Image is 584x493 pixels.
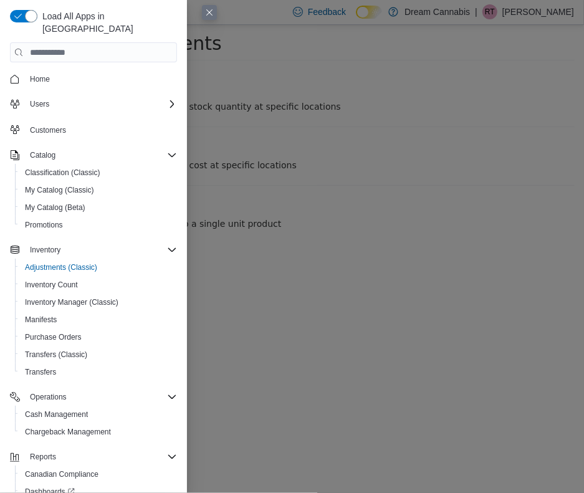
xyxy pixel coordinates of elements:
a: New Quantity Adjustment [9,57,575,69]
button: Close this dialog [202,5,217,20]
button: Manifests [15,311,182,328]
a: Adjustments (Classic) [20,260,102,275]
button: Chargeback Management [15,423,182,441]
a: Chargeback Management [20,424,116,439]
button: Customers [5,120,182,138]
span: Cash Management [20,407,177,422]
button: Inventory [5,241,182,259]
a: New Cost Adjustment [9,115,575,128]
span: Customers [30,125,66,135]
a: Classification (Classic) [20,165,105,180]
span: Transfers (Classic) [25,350,87,360]
span: My Catalog (Beta) [20,200,177,215]
a: Transfers (Classic) [20,347,92,362]
span: Promotions [25,220,63,230]
button: Transfers (Classic) [15,346,182,363]
span: Chargeback Management [25,427,111,437]
a: Home [25,72,55,87]
button: Reports [5,448,182,466]
a: Cash Management [20,407,93,422]
span: Inventory [30,245,60,255]
a: New Inventory Conversion [9,174,575,186]
span: Transfers [25,367,56,377]
button: Inventory Manager (Classic) [15,294,182,311]
span: Catalog [30,150,55,160]
a: Promotions [20,218,68,232]
button: Operations [5,388,182,406]
a: Canadian Compliance [20,467,103,482]
span: Classification (Classic) [20,165,177,180]
span: Inventory Count [20,277,177,292]
span: Users [30,99,49,109]
p: Select individual products to adjust their stock quantity at specific locations [9,75,575,89]
span: Reports [25,449,177,464]
span: Manifests [20,312,177,327]
span: My Catalog (Classic) [20,183,177,198]
span: Classification (Classic) [25,168,100,178]
a: Inventory Count [20,277,83,292]
span: Inventory Count [25,280,78,290]
span: Purchase Orders [20,330,177,345]
a: Customers [25,123,71,138]
a: Manifests [20,312,62,327]
span: Transfers [20,365,177,380]
button: Purchase Orders [15,328,182,346]
span: My Catalog (Beta) [25,203,85,213]
span: Canadian Compliance [20,467,177,482]
span: Users [25,97,177,112]
span: Reports [30,452,56,462]
button: Promotions [15,216,182,234]
a: Transfers [20,365,61,380]
span: Inventory Manager (Classic) [25,297,118,307]
a: My Catalog (Classic) [20,183,99,198]
button: Canadian Compliance [15,466,182,483]
button: Users [5,95,182,113]
p: Select individual products to adjust their cost at specific locations [9,134,575,147]
span: Home [30,74,50,84]
a: Inventory Manager (Classic) [20,295,123,310]
span: Inventory [25,242,177,257]
button: My Catalog (Beta) [15,199,182,216]
span: Cash Management [25,409,88,419]
span: Catalog [25,148,177,163]
span: Canadian Compliance [25,469,98,479]
button: Inventory [25,242,65,257]
span: Chargeback Management [20,424,177,439]
a: My Catalog (Beta) [20,200,90,215]
span: Promotions [20,218,177,232]
span: Home [25,71,177,87]
span: Inventory Adjustments [9,7,222,29]
span: Operations [30,392,67,402]
span: Operations [25,390,177,404]
button: Inventory Count [15,276,182,294]
button: Home [5,70,182,88]
button: Classification (Classic) [15,164,182,181]
p: Select a unit based product to convert to a single unit product [9,193,575,206]
button: Catalog [25,148,60,163]
button: Catalog [5,146,182,164]
span: My Catalog (Classic) [25,185,94,195]
span: Adjustments (Classic) [20,260,177,275]
span: Inventory Manager (Classic) [20,295,177,310]
button: Adjustments (Classic) [15,259,182,276]
span: Load All Apps in [GEOGRAPHIC_DATA] [37,10,177,35]
span: Adjustments (Classic) [25,262,97,272]
span: Transfers (Classic) [20,347,177,362]
span: Customers [25,122,177,137]
button: Users [25,97,54,112]
button: My Catalog (Classic) [15,181,182,199]
span: Purchase Orders [25,332,82,342]
span: Manifests [25,315,57,325]
button: Transfers [15,363,182,381]
button: Operations [25,390,72,404]
button: Cash Management [15,406,182,423]
button: Reports [25,449,61,464]
a: Purchase Orders [20,330,87,345]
